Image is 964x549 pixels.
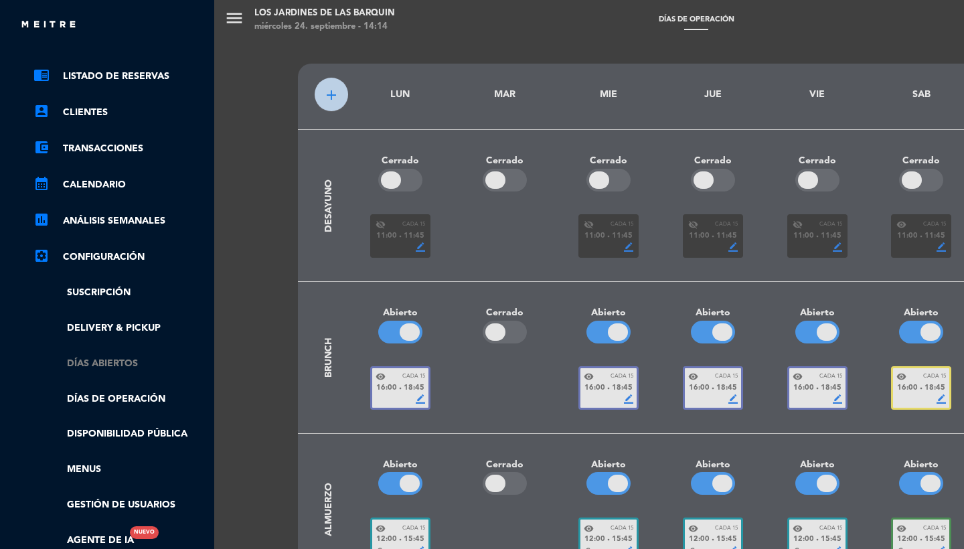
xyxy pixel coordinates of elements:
i: assessment [33,212,50,228]
a: Días abiertos [33,356,208,372]
a: assessmentANÁLISIS SEMANALES [33,213,208,229]
a: chrome_reader_modeListado de Reservas [33,68,208,84]
a: account_boxClientes [33,104,208,121]
a: Agente de IANuevo [33,533,134,548]
a: Suscripción [33,285,208,301]
i: chrome_reader_mode [33,67,50,83]
a: Gestión de usuarios [33,497,208,513]
div: Nuevo [130,526,159,539]
a: Disponibilidad pública [33,426,208,442]
a: calendar_monthCalendario [33,177,208,193]
a: Días de Operación [33,392,208,407]
i: calendar_month [33,175,50,191]
a: Menus [33,462,208,477]
i: settings_applications [33,248,50,264]
a: Configuración [33,249,208,265]
a: account_balance_walletTransacciones [33,141,208,157]
i: account_box [33,103,50,119]
img: MEITRE [20,20,77,30]
a: Delivery & Pickup [33,321,208,336]
i: account_balance_wallet [33,139,50,155]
